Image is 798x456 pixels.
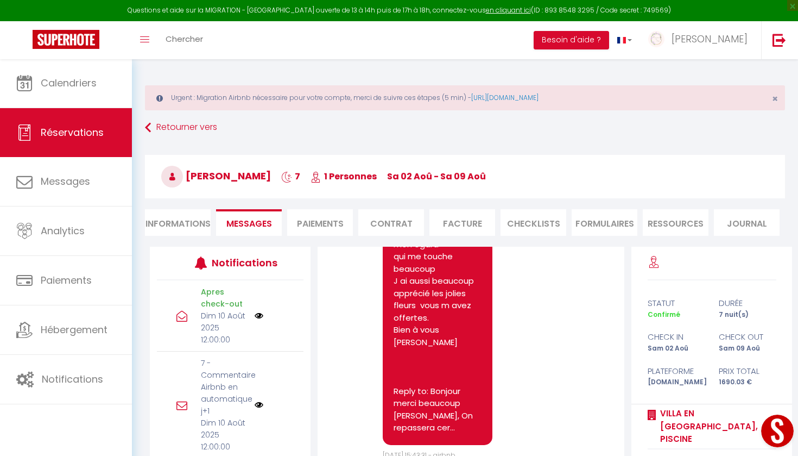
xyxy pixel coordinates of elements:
div: [DOMAIN_NAME] [641,377,712,388]
div: check in [641,330,712,343]
span: [PERSON_NAME] [672,32,748,46]
span: 1 Personnes [311,170,377,183]
div: Sam 09 Aoû [712,343,783,354]
a: en cliquant ici [486,5,531,15]
span: sa 02 Aoû - sa 09 Aoû [387,170,486,183]
li: Facture [429,209,495,236]
a: Retourner vers [145,118,785,138]
li: Ressources [643,209,708,236]
li: Informations [145,209,211,236]
button: Close [772,94,778,104]
p: Dim 10 Août 2025 12:00:00 [201,417,248,453]
span: × [772,92,778,105]
img: logout [772,33,786,47]
img: ... [648,31,664,47]
a: Chercher [157,21,211,59]
span: 7 [281,170,300,183]
li: CHECKLISTS [501,209,566,236]
iframe: LiveChat chat widget [752,410,798,456]
span: [PERSON_NAME] [161,169,271,183]
span: Analytics [41,224,85,238]
img: NO IMAGE [255,311,263,320]
h3: Notifications [212,251,273,275]
li: FORMULAIRES [572,209,637,236]
div: check out [712,330,783,343]
span: Messages [226,217,272,230]
span: Hébergement [41,323,107,336]
span: Confirmé [648,310,680,319]
a: Villa en [GEOGRAPHIC_DATA], piscine [656,407,776,446]
p: 7 - Commentaire Airbnb en automatique j+1 [201,357,248,417]
a: ... [PERSON_NAME] [640,21,761,59]
p: Apres check-out [201,286,248,310]
pre: Merci beaucoup [PERSON_NAME] de votre sentiment à mon égard qui me touche beaucoup J ai aussi bea... [394,202,482,434]
button: Besoin d'aide ? [534,31,609,49]
span: Chercher [166,33,203,45]
span: Messages [41,174,90,188]
div: Prix total [712,365,783,378]
span: Calendriers [41,76,97,90]
img: Super Booking [33,30,99,49]
div: 7 nuit(s) [712,310,783,320]
span: Notifications [42,372,103,386]
div: Plateforme [641,365,712,378]
a: [URL][DOMAIN_NAME] [471,93,539,102]
li: Journal [714,209,780,236]
span: Paiements [41,273,92,287]
img: NO IMAGE [255,401,263,409]
div: 1690.03 € [712,377,783,388]
li: Paiements [287,209,353,236]
div: durée [712,297,783,310]
div: Urgent : Migration Airbnb nécessaire pour votre compte, merci de suivre ces étapes (5 min) - [145,85,785,110]
p: Dim 10 Août 2025 12:00:00 [201,310,248,346]
div: statut [641,297,712,310]
span: Réservations [41,126,104,139]
li: Contrat [358,209,424,236]
div: Sam 02 Aoû [641,343,712,354]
